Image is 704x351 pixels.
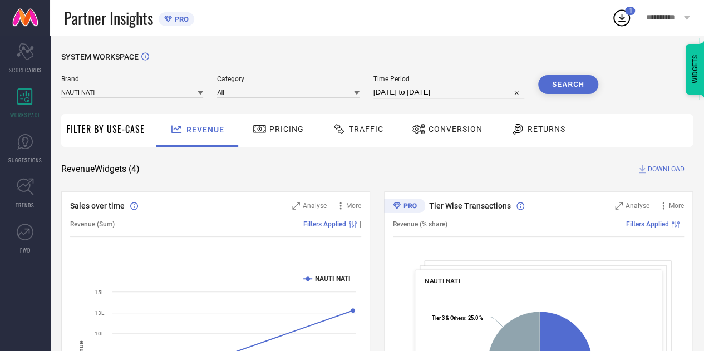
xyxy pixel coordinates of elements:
[70,201,125,210] span: Sales over time
[373,86,524,99] input: Select time period
[682,220,684,228] span: |
[346,202,361,210] span: More
[61,75,203,83] span: Brand
[432,315,465,321] tspan: Tier 3 & Others
[61,52,139,61] span: SYSTEM WORKSPACE
[70,220,115,228] span: Revenue (Sum)
[626,202,649,210] span: Analyse
[16,201,35,209] span: TRENDS
[615,202,623,210] svg: Zoom
[64,7,153,29] span: Partner Insights
[315,275,351,283] text: NAUTI NATI
[303,202,327,210] span: Analyse
[61,164,140,175] span: Revenue Widgets ( 4 )
[67,122,145,136] span: Filter By Use-Case
[95,289,105,295] text: 15L
[626,220,669,228] span: Filters Applied
[429,125,483,134] span: Conversion
[628,7,632,14] span: 1
[538,75,598,94] button: Search
[373,75,524,83] span: Time Period
[669,202,684,210] span: More
[303,220,346,228] span: Filters Applied
[432,315,483,321] text: : 25.0 %
[20,246,31,254] span: FWD
[648,164,685,175] span: DOWNLOAD
[429,201,511,210] span: Tier Wise Transactions
[217,75,359,83] span: Category
[9,66,42,74] span: SCORECARDS
[269,125,304,134] span: Pricing
[349,125,383,134] span: Traffic
[425,277,460,285] span: NAUTI NATI
[186,125,224,134] span: Revenue
[292,202,300,210] svg: Zoom
[8,156,42,164] span: SUGGESTIONS
[95,310,105,316] text: 13L
[95,330,105,337] text: 10L
[393,220,447,228] span: Revenue (% share)
[528,125,565,134] span: Returns
[384,199,425,215] div: Premium
[10,111,41,119] span: WORKSPACE
[360,220,361,228] span: |
[172,15,189,23] span: PRO
[612,8,632,28] div: Open download list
